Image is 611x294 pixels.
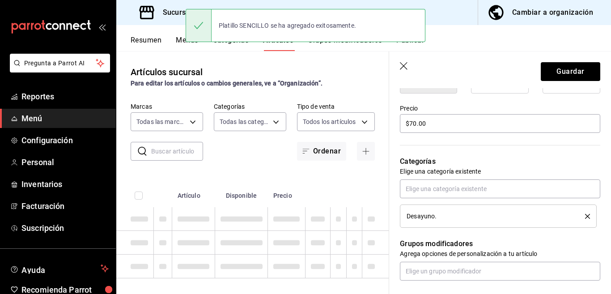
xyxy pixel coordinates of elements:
label: Precio [400,105,600,111]
label: Marcas [131,103,203,110]
span: Configuración [21,134,109,146]
div: Cambiar a organización [512,6,593,19]
p: Categorías [400,156,600,167]
a: Pregunta a Parrot AI [6,65,110,74]
button: Ordenar [297,142,346,161]
p: Grupos modificadores [400,239,600,249]
th: Precio [268,179,305,207]
input: Elige un grupo modificador [400,262,600,281]
strong: Para editar los artículos o cambios generales, ve a “Organización”. [131,80,322,87]
input: Elige una categoría existente [400,179,600,198]
span: Suscripción [21,222,109,234]
input: Buscar artículo [151,142,203,160]
h3: Sucursal: [PERSON_NAME] (Inari) [156,7,272,18]
div: Platillo SENCILLO se ha agregado exitosamente. [212,16,363,35]
div: Artículos sucursal [131,65,203,79]
button: Guardar [541,62,600,81]
button: Resumen [131,36,161,51]
span: Personal [21,156,109,168]
button: delete [579,214,590,219]
button: Pregunta a Parrot AI [10,54,110,72]
label: Tipo de venta [297,103,375,110]
input: $0.00 [400,114,600,133]
th: Disponible [215,179,268,207]
span: Reportes [21,90,109,102]
span: Todas las marcas, Sin marca [136,117,187,126]
span: Facturación [21,200,109,212]
div: navigation tabs [131,36,611,51]
span: Pregunta a Parrot AI [24,59,96,68]
th: Artículo [172,179,215,207]
button: Menús [176,36,198,51]
span: Menú [21,112,109,124]
button: open_drawer_menu [98,23,106,30]
p: Elige una categoría existente [400,167,600,176]
label: Categorías [214,103,286,110]
p: Agrega opciones de personalización a tu artículo [400,249,600,258]
span: Desayuno. [407,213,437,219]
span: Inventarios [21,178,109,190]
span: Todas las categorías, Sin categoría [220,117,270,126]
span: Todos los artículos [303,117,356,126]
span: Ayuda [21,263,97,274]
